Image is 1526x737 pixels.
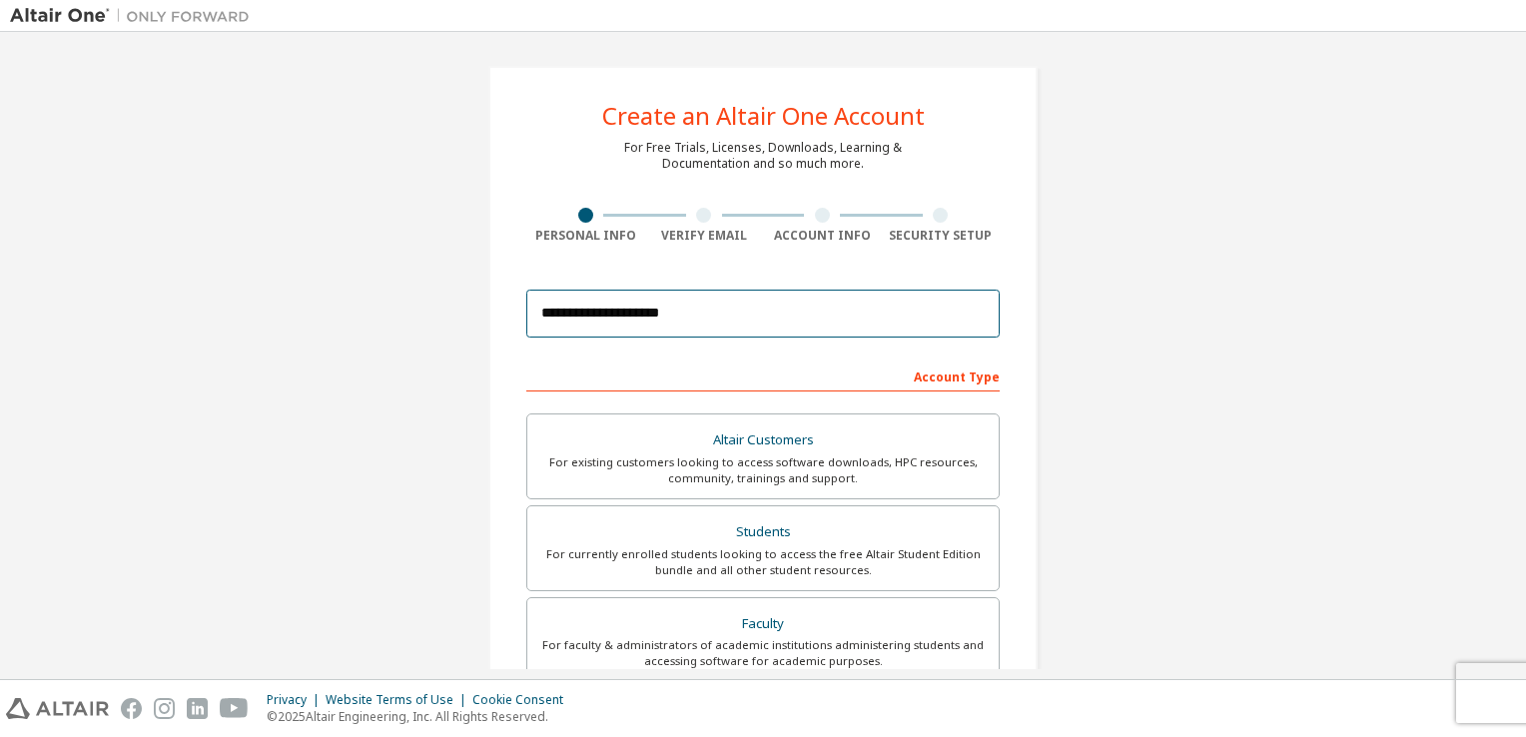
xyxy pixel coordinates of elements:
[624,140,902,172] div: For Free Trials, Licenses, Downloads, Learning & Documentation and so much more.
[154,698,175,719] img: instagram.svg
[6,698,109,719] img: altair_logo.svg
[220,698,249,719] img: youtube.svg
[267,692,326,708] div: Privacy
[187,698,208,719] img: linkedin.svg
[472,692,575,708] div: Cookie Consent
[645,228,764,244] div: Verify Email
[10,6,260,26] img: Altair One
[539,610,987,638] div: Faculty
[267,708,575,725] p: © 2025 Altair Engineering, Inc. All Rights Reserved.
[326,692,472,708] div: Website Terms of Use
[539,637,987,669] div: For faculty & administrators of academic institutions administering students and accessing softwa...
[539,426,987,454] div: Altair Customers
[763,228,882,244] div: Account Info
[539,546,987,578] div: For currently enrolled students looking to access the free Altair Student Edition bundle and all ...
[882,228,1001,244] div: Security Setup
[602,104,925,128] div: Create an Altair One Account
[539,518,987,546] div: Students
[526,360,1000,391] div: Account Type
[121,698,142,719] img: facebook.svg
[526,228,645,244] div: Personal Info
[539,454,987,486] div: For existing customers looking to access software downloads, HPC resources, community, trainings ...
